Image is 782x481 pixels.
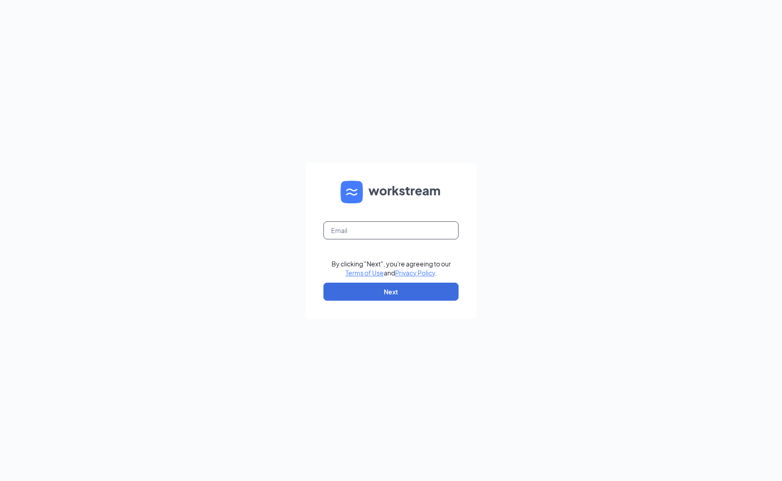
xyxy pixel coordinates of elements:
input: Email [323,221,459,239]
div: By clicking "Next", you're agreeing to our and . [332,259,451,277]
img: WS logo and Workstream text [341,181,441,203]
a: Privacy Policy [395,269,435,277]
button: Next [323,283,459,301]
a: Terms of Use [346,269,384,277]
